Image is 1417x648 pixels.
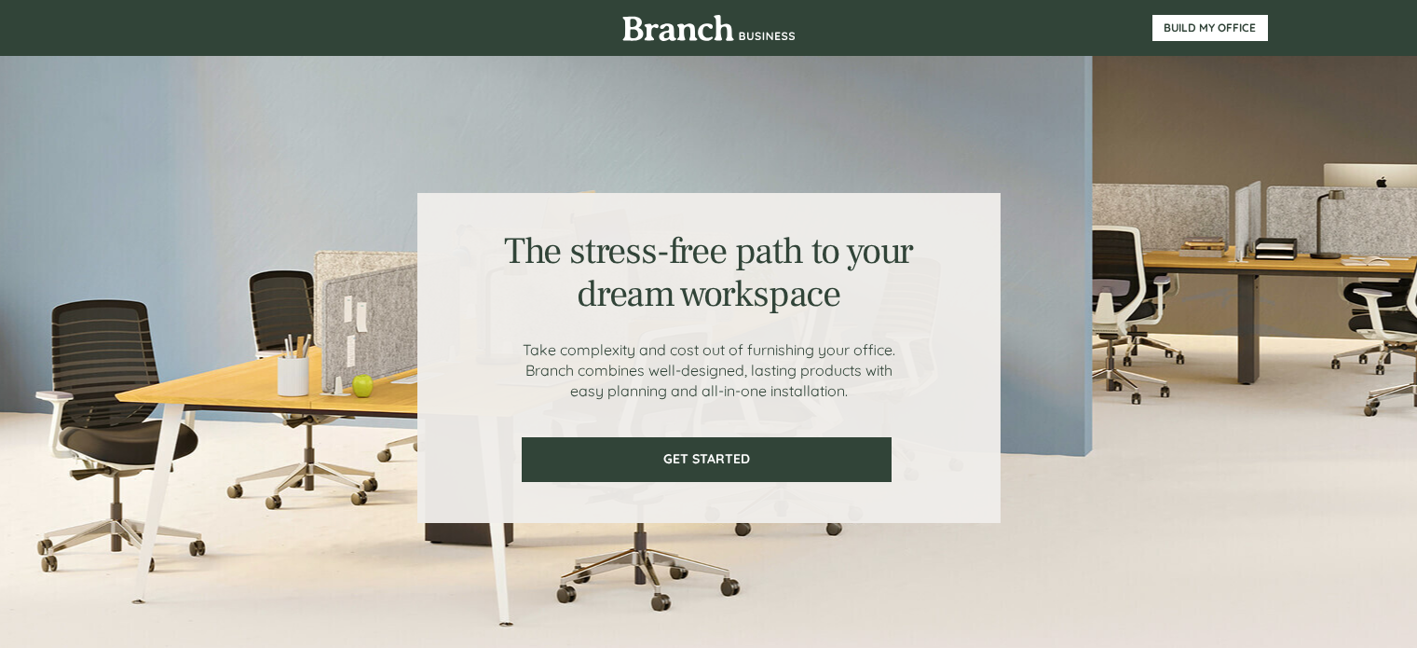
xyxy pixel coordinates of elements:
[522,437,892,482] a: GET STARTED
[504,227,913,318] span: The stress-free path to your dream workspace
[524,451,890,467] span: GET STARTED
[1152,21,1268,34] span: BUILD MY OFFICE
[1152,15,1268,41] a: BUILD MY OFFICE
[523,340,895,400] span: Take complexity and cost out of furnishing your office. Branch combines well-designed, lasting pr...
